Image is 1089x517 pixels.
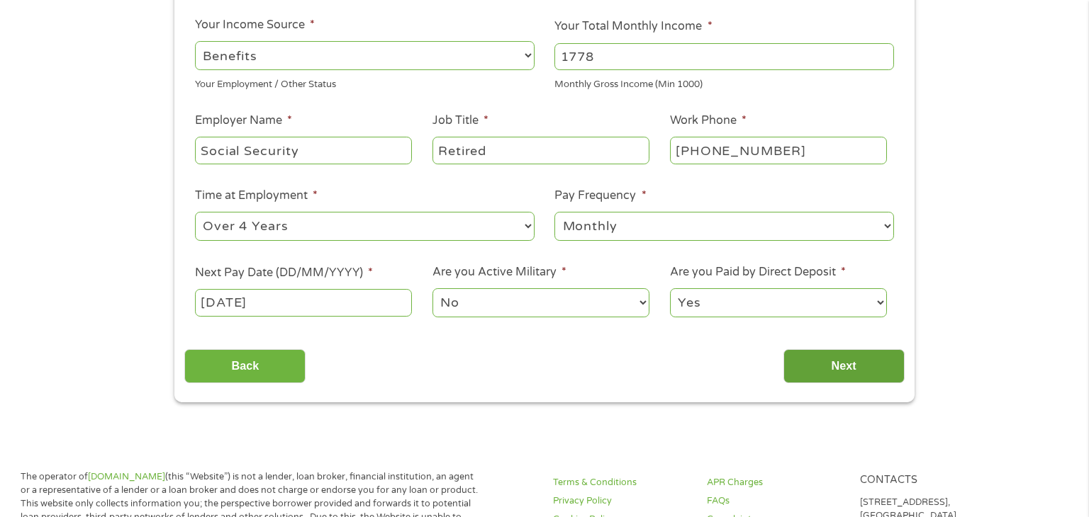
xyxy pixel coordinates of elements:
[195,73,535,92] div: Your Employment / Other Status
[195,137,412,164] input: Walmart
[860,474,996,487] h4: Contacts
[707,494,843,508] a: FAQs
[184,349,306,384] input: Back
[432,137,649,164] input: Cashier
[670,265,846,280] label: Are you Paid by Direct Deposit
[554,188,646,203] label: Pay Frequency
[554,43,894,70] input: 1800
[783,349,905,384] input: Next
[553,494,689,508] a: Privacy Policy
[195,289,412,316] input: Use the arrow keys to pick a date
[670,113,747,128] label: Work Phone
[195,113,292,128] label: Employer Name
[670,137,887,164] input: (231) 754-4010
[707,476,843,489] a: APR Charges
[195,266,373,280] label: Next Pay Date (DD/MM/YYYY)
[432,113,488,128] label: Job Title
[432,265,566,280] label: Are you Active Military
[554,19,712,34] label: Your Total Monthly Income
[553,476,689,489] a: Terms & Conditions
[554,73,894,92] div: Monthly Gross Income (Min 1000)
[88,471,165,482] a: [DOMAIN_NAME]
[195,18,315,33] label: Your Income Source
[195,188,318,203] label: Time at Employment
